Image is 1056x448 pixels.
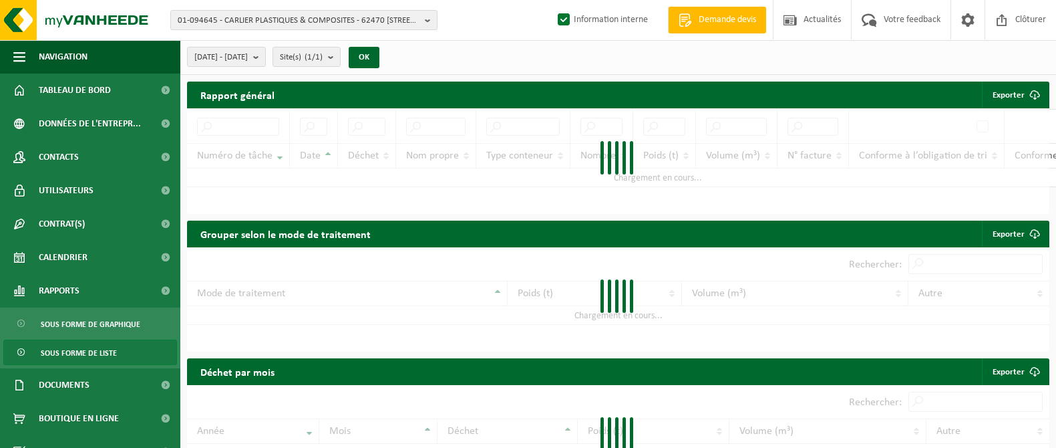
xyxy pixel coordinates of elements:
[39,74,111,107] span: Tableau de bord
[280,47,323,68] span: Site(s)
[187,221,384,247] h2: Grouper selon le mode de traitement
[178,11,419,31] span: 01-094645 - CARLIER PLASTIQUES & COMPOSITES - 62470 [STREET_ADDRESS]
[695,13,759,27] span: Demande devis
[187,82,288,108] h2: Rapport général
[555,10,648,30] label: Information interne
[668,7,766,33] a: Demande devis
[39,140,79,174] span: Contacts
[39,107,141,140] span: Données de l'entrepr...
[305,53,323,62] count: (1/1)
[982,358,1048,385] a: Exporter
[39,207,85,241] span: Contrat(s)
[982,82,1048,108] button: Exporter
[170,10,437,30] button: 01-094645 - CARLIER PLASTIQUES & COMPOSITES - 62470 [STREET_ADDRESS]
[3,311,177,336] a: Sous forme de graphique
[39,274,79,308] span: Rapports
[39,402,119,435] span: Boutique en ligne
[194,47,248,68] span: [DATE] - [DATE]
[41,312,140,337] span: Sous forme de graphique
[39,174,94,207] span: Utilisateurs
[41,340,117,366] span: Sous forme de liste
[187,47,266,67] button: [DATE] - [DATE]
[39,368,90,402] span: Documents
[3,340,177,365] a: Sous forme de liste
[39,241,87,274] span: Calendrier
[39,40,87,74] span: Navigation
[349,47,379,68] button: OK
[273,47,341,67] button: Site(s)(1/1)
[187,358,288,384] h2: Déchet par mois
[982,221,1048,247] a: Exporter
